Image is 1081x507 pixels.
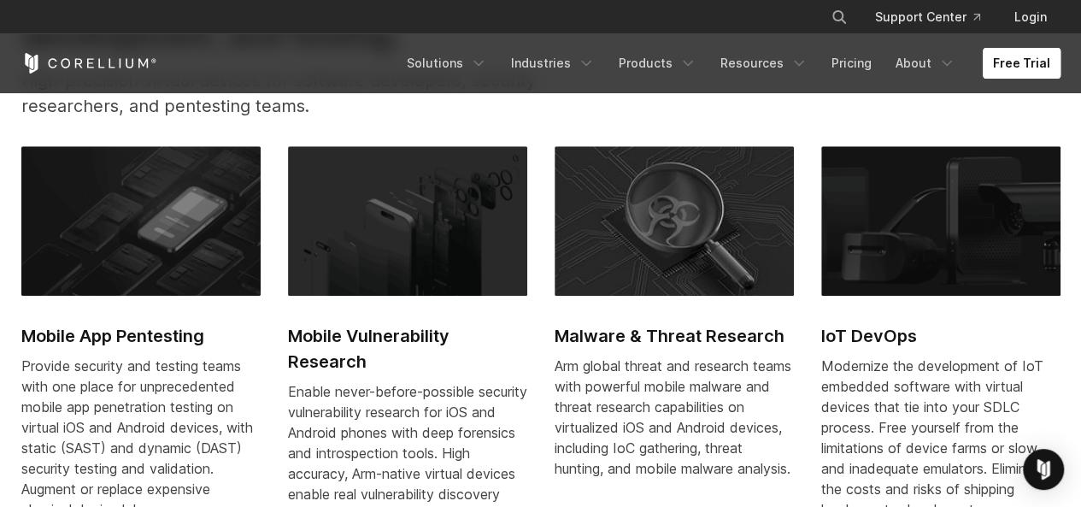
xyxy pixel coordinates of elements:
button: Search [824,2,855,32]
img: IoT DevOps [821,146,1060,295]
div: Navigation Menu [397,48,1060,79]
div: Arm global threat and research teams with powerful mobile malware and threat research capabilitie... [555,356,794,479]
p: High-precision virtual devices for software developers, security researchers, and pentesting teams. [21,68,604,119]
a: Products [608,48,707,79]
a: Pricing [821,48,882,79]
a: Corellium Home [21,53,157,74]
a: Free Trial [983,48,1060,79]
h2: Malware & Threat Research [555,323,794,349]
img: Malware & Threat Research [555,146,794,295]
a: Support Center [861,2,994,32]
img: Mobile App Pentesting [21,146,261,295]
div: Navigation Menu [810,2,1060,32]
h2: Mobile Vulnerability Research [288,323,527,374]
a: Resources [710,48,818,79]
a: About [885,48,966,79]
h2: IoT DevOps [821,323,1060,349]
img: Mobile Vulnerability Research [288,146,527,295]
a: Industries [501,48,605,79]
a: Solutions [397,48,497,79]
a: Login [1001,2,1060,32]
div: Open Intercom Messenger [1023,449,1064,490]
a: Malware & Threat Research Malware & Threat Research Arm global threat and research teams with pow... [555,146,794,498]
h2: Mobile App Pentesting [21,323,261,349]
